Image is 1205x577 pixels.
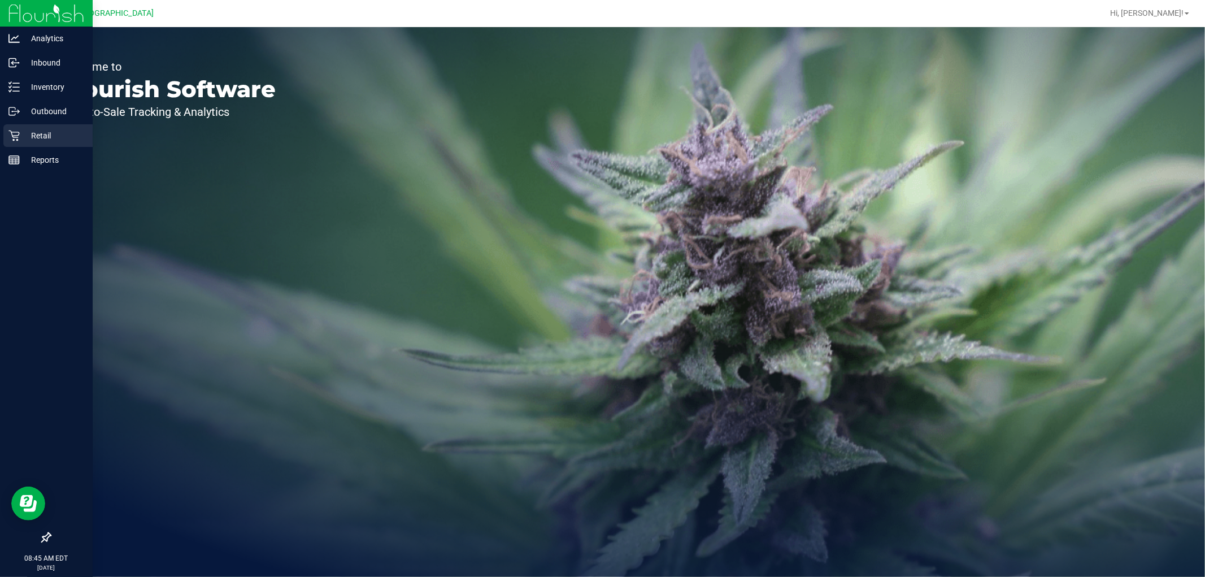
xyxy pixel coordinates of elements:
[8,106,20,117] inline-svg: Outbound
[20,129,88,142] p: Retail
[20,80,88,94] p: Inventory
[61,106,276,118] p: Seed-to-Sale Tracking & Analytics
[1110,8,1184,18] span: Hi, [PERSON_NAME]!
[8,57,20,68] inline-svg: Inbound
[8,33,20,44] inline-svg: Analytics
[8,130,20,141] inline-svg: Retail
[61,78,276,101] p: Flourish Software
[5,553,88,563] p: 08:45 AM EDT
[20,56,88,70] p: Inbound
[61,61,276,72] p: Welcome to
[5,563,88,572] p: [DATE]
[11,487,45,520] iframe: Resource center
[8,81,20,93] inline-svg: Inventory
[20,105,88,118] p: Outbound
[20,32,88,45] p: Analytics
[8,154,20,166] inline-svg: Reports
[20,153,88,167] p: Reports
[77,8,154,18] span: [GEOGRAPHIC_DATA]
